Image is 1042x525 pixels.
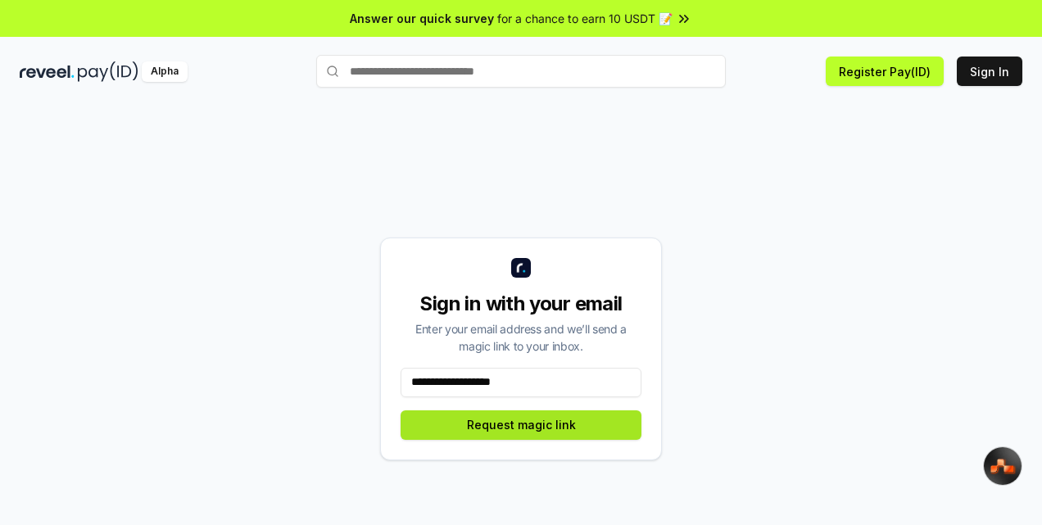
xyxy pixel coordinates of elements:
img: pay_id [78,61,138,82]
img: logo_small [511,258,531,278]
div: Alpha [142,61,188,82]
button: Register Pay(ID) [826,57,944,86]
img: reveel_dark [20,61,75,82]
span: for a chance to earn 10 USDT 📝 [497,10,673,27]
button: Request magic link [401,410,641,440]
span: Answer our quick survey [350,10,494,27]
div: Sign in with your email [401,291,641,317]
button: Sign In [957,57,1022,86]
img: svg+xml,%3Csvg%20xmlns%3D%22http%3A%2F%2Fwww.w3.org%2F2000%2Fsvg%22%20width%3D%2233%22%20height%3... [990,458,1017,475]
div: Enter your email address and we’ll send a magic link to your inbox. [401,320,641,355]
